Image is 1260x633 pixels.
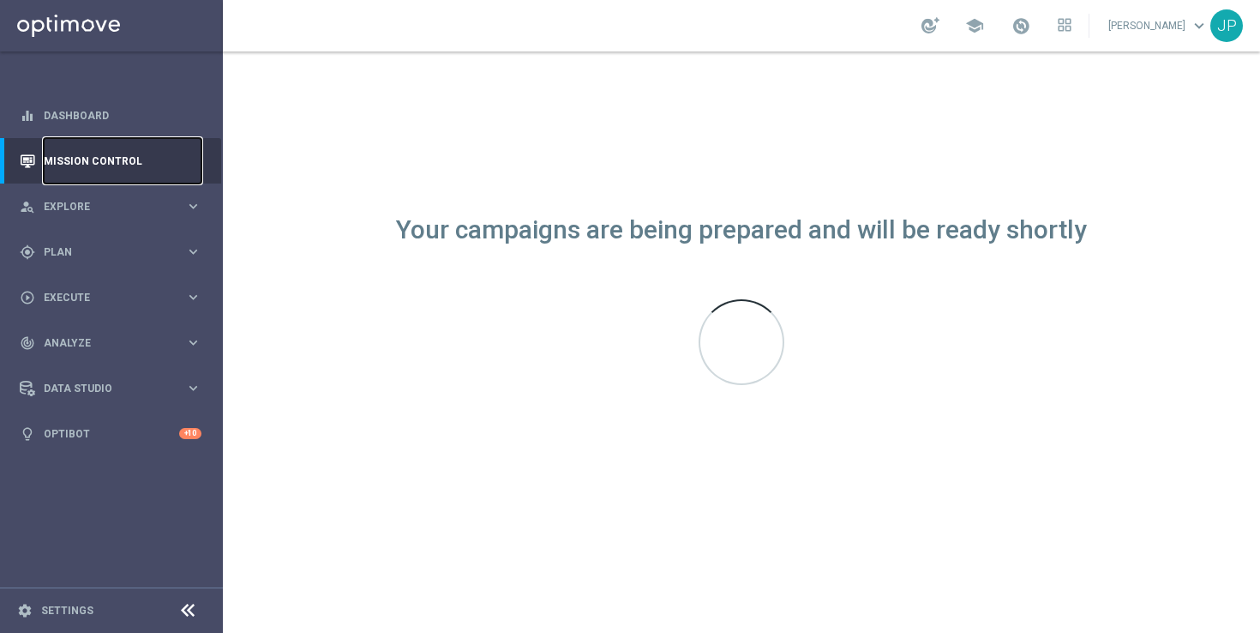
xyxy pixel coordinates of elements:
div: Dashboard [20,93,201,138]
i: gps_fixed [20,244,35,260]
span: keyboard_arrow_down [1190,16,1209,35]
i: keyboard_arrow_right [185,335,201,351]
div: +10 [179,428,201,439]
div: Optibot [20,411,201,456]
button: Mission Control [19,154,202,168]
span: Explore [44,202,185,212]
div: JP [1210,9,1243,42]
i: keyboard_arrow_right [185,380,201,396]
a: Mission Control [44,138,201,184]
button: person_search Explore keyboard_arrow_right [19,200,202,214]
div: Explore [20,199,185,214]
span: Analyze [44,338,185,348]
a: [PERSON_NAME]keyboard_arrow_down [1107,13,1210,39]
button: track_changes Analyze keyboard_arrow_right [19,336,202,350]
i: person_search [20,199,35,214]
span: school [965,16,984,35]
i: settings [17,603,33,618]
button: gps_fixed Plan keyboard_arrow_right [19,245,202,259]
i: keyboard_arrow_right [185,289,201,305]
button: equalizer Dashboard [19,109,202,123]
i: keyboard_arrow_right [185,244,201,260]
span: Plan [44,247,185,257]
div: Mission Control [20,138,201,184]
button: Data Studio keyboard_arrow_right [19,382,202,395]
button: play_circle_outline Execute keyboard_arrow_right [19,291,202,304]
i: track_changes [20,335,35,351]
button: lightbulb Optibot +10 [19,427,202,441]
span: Execute [44,292,185,303]
i: lightbulb [20,426,35,442]
div: Plan [20,244,185,260]
div: Execute [20,290,185,305]
i: equalizer [20,108,35,124]
div: Data Studio [20,381,185,396]
a: Dashboard [44,93,201,138]
span: Data Studio [44,383,185,394]
a: Settings [41,606,93,616]
a: Optibot [44,411,179,456]
div: Analyze [20,335,185,351]
i: play_circle_outline [20,290,35,305]
i: keyboard_arrow_right [185,198,201,214]
div: Your campaigns are being prepared and will be ready shortly [396,223,1087,238]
